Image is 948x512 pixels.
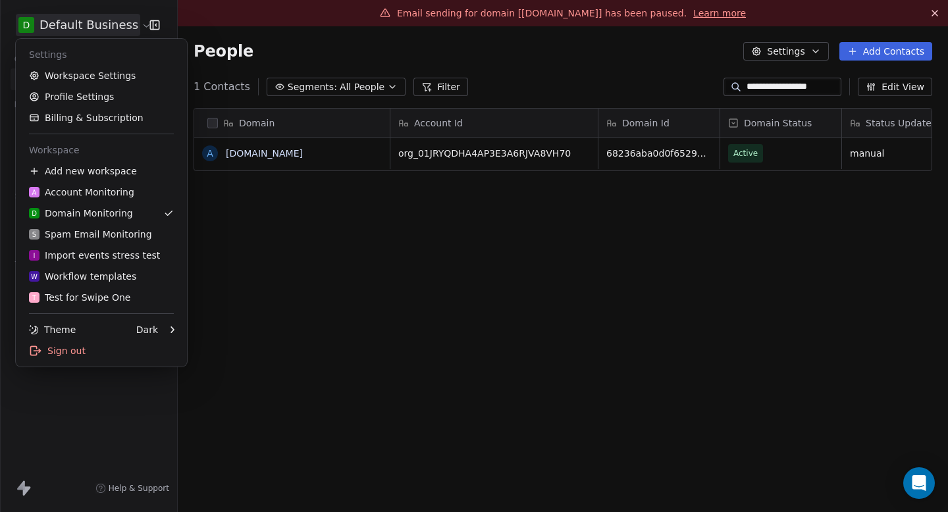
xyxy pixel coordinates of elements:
div: Theme [29,323,76,336]
div: Import events stress test [29,249,160,262]
div: Spam Email Monitoring [29,228,152,241]
div: Add new workspace [21,161,182,182]
div: Domain Monitoring [29,207,133,220]
a: Workspace Settings [21,65,182,86]
div: Workspace [21,140,182,161]
span: T [32,293,36,303]
div: Sign out [21,340,182,361]
div: Account Monitoring [29,186,134,199]
span: I [34,251,36,261]
span: S [32,230,36,240]
span: W [31,272,38,282]
div: Settings [21,44,182,65]
div: Test for Swipe One [29,291,130,304]
a: Profile Settings [21,86,182,107]
span: D [32,209,37,218]
a: Billing & Subscription [21,107,182,128]
span: A [32,188,37,197]
div: Dark [136,323,158,336]
div: Workflow templates [29,270,136,283]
